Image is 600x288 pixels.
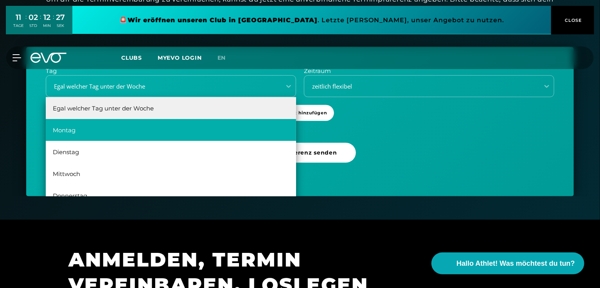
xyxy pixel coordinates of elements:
button: Hallo Athlet! Was möchtest du tun? [431,252,584,274]
span: Terminpräferenz senden [260,149,337,157]
div: Montag [46,119,296,141]
div: 02 [29,12,38,23]
button: CLOSE [551,6,594,34]
div: : [25,12,27,33]
div: Mittwoch [46,163,296,185]
div: Dienstag [46,141,296,163]
div: 12 [43,12,51,23]
div: Egal welcher Tag unter der Woche [47,82,276,91]
span: + Präferenz hinzufügen [270,110,327,116]
div: Donnerstag [46,185,296,206]
div: zeitlich flexibel [305,82,534,91]
span: Hallo Athlet! Was möchtest du tun? [456,258,575,269]
span: Clubs [121,54,142,61]
div: 27 [56,12,65,23]
a: en [217,53,235,62]
div: MIN [43,23,51,28]
div: 11 [13,12,23,23]
a: Clubs [121,54,158,61]
a: MYEVO LOGIN [158,54,202,61]
div: : [40,12,41,33]
div: TAGE [13,23,23,28]
span: CLOSE [563,17,582,24]
a: Terminpräferenz senden [241,143,359,177]
div: SEK [56,23,65,28]
div: Egal welcher Tag unter der Woche [46,97,296,119]
span: en [217,54,226,61]
div: : [53,12,54,33]
div: STD [29,23,38,28]
a: +Präferenz hinzufügen [263,105,338,135]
